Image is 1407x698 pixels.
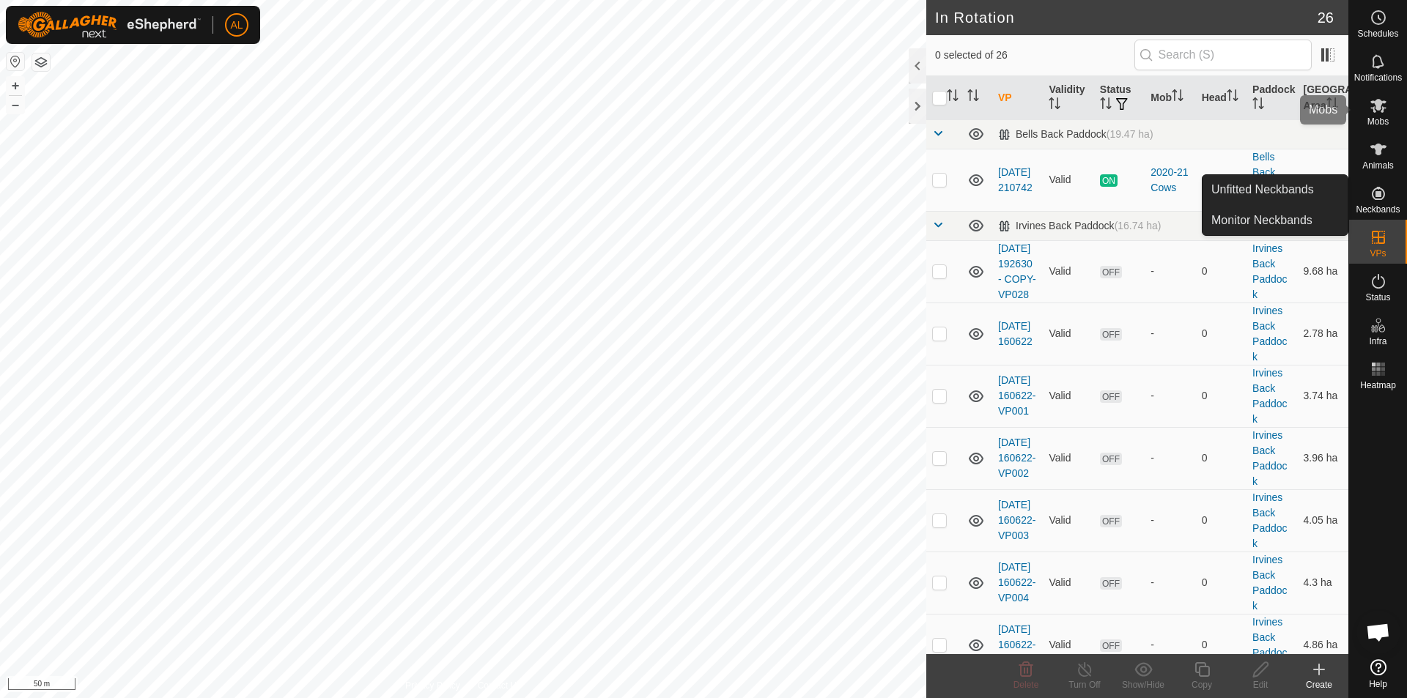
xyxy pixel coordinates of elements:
span: VPs [1370,249,1386,258]
span: OFF [1100,328,1122,341]
a: Unfitted Neckbands [1203,175,1348,204]
td: 0 [1196,614,1247,676]
button: Reset Map [7,53,24,70]
td: 26 [1196,149,1247,211]
td: 0 [1196,240,1247,302]
a: [DATE] 160622-VP004 [998,561,1035,604]
div: - [1151,326,1189,341]
input: Search (S) [1134,40,1312,70]
div: Show/Hide [1114,678,1172,691]
span: (16.74 ha) [1115,220,1162,231]
td: 3.74 ha [1298,365,1348,427]
span: OFF [1100,453,1122,465]
a: Bells Back Paddock [1252,151,1287,209]
p-sorticon: Activate to sort [947,92,959,103]
a: Privacy Policy [405,679,460,692]
div: Turn Off [1055,678,1114,691]
a: Help [1349,653,1407,694]
p-sorticon: Activate to sort [1049,100,1060,111]
div: - [1151,388,1189,404]
button: + [7,77,24,94]
img: Gallagher Logo [18,12,201,38]
div: - [1151,637,1189,653]
a: Irvines Back Paddock [1252,242,1287,300]
span: Mobs [1367,117,1389,126]
span: OFF [1100,266,1122,278]
td: Valid [1043,149,1093,211]
div: Edit [1231,678,1290,691]
span: Heatmap [1360,381,1396,390]
p-sorticon: Activate to sort [1326,100,1338,111]
td: 4.05 ha [1298,489,1348,552]
div: Irvines Back Paddock [998,220,1161,232]
td: 0 [1196,365,1247,427]
span: Animals [1362,161,1394,170]
span: Unfitted Neckbands [1211,181,1314,198]
td: Valid [1043,240,1093,302]
span: AL [230,18,243,33]
td: Valid [1043,614,1093,676]
div: - [1151,450,1189,466]
th: [GEOGRAPHIC_DATA] Area [1298,76,1348,120]
td: 0 [1196,489,1247,552]
div: - [1151,264,1189,279]
div: Bells Back Paddock [998,128,1153,141]
a: Irvines Back Paddock [1252,367,1287,425]
a: Irvines Back Paddock [1252,305,1287,363]
td: 4.86 ha [1298,614,1348,676]
span: Schedules [1357,29,1398,38]
a: Monitor Neckbands [1203,206,1348,235]
td: 0 [1196,302,1247,365]
button: – [7,96,24,114]
th: Mob [1145,76,1195,120]
td: 0 [1196,427,1247,489]
a: [DATE] 160622-VP002 [998,437,1035,479]
a: [DATE] 160622-VP003 [998,499,1035,541]
a: [DATE] 160622-VP001 [998,374,1035,417]
div: - [1151,513,1189,528]
td: 2.78 ha [1298,302,1348,365]
div: Copy [1172,678,1231,691]
td: Valid [1043,427,1093,489]
span: Delete [1013,680,1039,690]
span: OFF [1100,577,1122,590]
span: Notifications [1354,73,1402,82]
p-sorticon: Activate to sort [1227,92,1238,103]
a: Irvines Back Paddock [1252,429,1287,487]
span: 0 selected of 26 [935,48,1134,63]
span: 26 [1318,7,1334,29]
span: Help [1369,680,1387,688]
h2: In Rotation [935,9,1318,26]
td: 4.3 ha [1298,552,1348,614]
td: Valid [1043,552,1093,614]
th: VP [992,76,1043,120]
p-sorticon: Activate to sort [1172,92,1183,103]
span: (19.47 ha) [1107,128,1153,140]
td: 0 [1196,552,1247,614]
th: Validity [1043,76,1093,120]
a: [DATE] 160622 [998,320,1033,347]
p-sorticon: Activate to sort [1252,100,1264,111]
a: Contact Us [478,679,521,692]
span: Infra [1369,337,1386,346]
span: ON [1100,174,1118,187]
a: Irvines Back Paddock [1252,491,1287,549]
div: - [1151,575,1189,590]
a: [DATE] 160622-VP005 [998,623,1035,666]
th: Paddock [1247,76,1297,120]
div: Create [1290,678,1348,691]
a: Irvines Back Paddock [1252,616,1287,674]
span: Monitor Neckbands [1211,212,1312,229]
a: [DATE] 210742 [998,166,1033,193]
td: Valid [1043,302,1093,365]
span: Neckbands [1356,205,1400,214]
td: 9.68 ha [1298,240,1348,302]
td: 1.83 ha [1298,149,1348,211]
button: Map Layers [32,53,50,71]
td: Valid [1043,365,1093,427]
p-sorticon: Activate to sort [967,92,979,103]
a: [DATE] 192630 - COPY-VP028 [998,242,1036,300]
div: 2020-21 Cows [1151,165,1189,196]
